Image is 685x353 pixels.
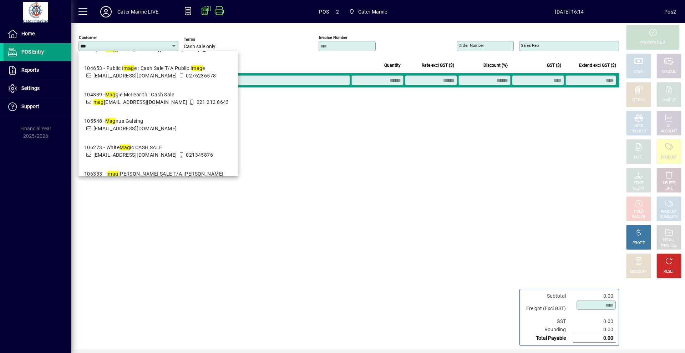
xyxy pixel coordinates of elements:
mat-option: 104653 - Public Image : Cash Sale T/A Public Image [78,59,238,85]
div: PRODUCT [661,209,677,215]
div: 106273 - White ic CASH SALE [84,144,213,151]
em: mag [108,171,118,177]
div: DISCOUNT [630,269,647,274]
div: CHEQUE [662,69,676,75]
mat-label: Sales rep [521,43,539,48]
span: [EMAIL_ADDRESS][DOMAIN_NAME] [93,73,177,79]
a: Support [4,98,71,116]
div: SELECT [633,186,645,191]
span: 0276236578 [186,73,216,79]
span: Terms [184,37,227,42]
span: POS Entry [21,49,44,55]
a: Settings [4,80,71,97]
span: Cater Marine [346,5,390,18]
span: [EMAIL_ADDRESS][DOMAIN_NAME] [93,152,177,158]
div: PROFIT [633,241,645,246]
td: Subtotal [523,292,573,300]
span: GST ($) [547,61,561,69]
span: Extend excl GST ($) [579,61,616,69]
td: 0.00 [573,326,616,334]
mat-option: 106353 - Imagine CASH SALE T/A Andrew Smith [78,165,238,198]
div: PROCESS SALE [640,41,665,46]
td: 0.00 [573,317,616,326]
div: HOLD [634,209,643,215]
span: Cash sale only [184,44,215,50]
mat-label: Order number [458,43,484,48]
td: Rounding [523,326,573,334]
span: Quantity [384,61,401,69]
span: 021 212 8643 [197,99,229,105]
div: 104653 - Public I e : Cash Sale T/A Public I e [84,65,216,72]
mat-label: Customer [79,35,97,40]
td: GST [523,317,573,326]
mat-option: 104839 - Maggie McIlearith : Cash Sale [78,85,238,112]
span: [DATE] 16:14 [475,6,665,17]
div: ACCOUNT [661,129,677,134]
div: SUMMARY [660,215,678,220]
div: CASH [634,69,643,75]
div: PRODUCT [630,129,646,134]
div: GL [667,123,671,129]
div: Cater Marine LIVE [117,6,158,17]
div: 104839 - gie McIlearith : Cash Sale [84,91,229,99]
div: LINE [665,186,673,191]
span: POS [319,6,329,17]
span: Rate excl GST ($) [422,61,454,69]
span: [EMAIL_ADDRESS][DOMAIN_NAME] [93,99,188,105]
td: 0.00 [573,292,616,300]
span: Reports [21,67,39,73]
em: mag [192,65,202,71]
mat-option: 105548 - Magnus Galsing [78,112,238,138]
button: Profile [95,5,117,18]
span: Support [21,104,39,109]
div: RESET [664,269,674,274]
div: CHARGE [662,98,676,103]
span: Discount (%) [483,61,508,69]
em: mag [93,99,104,105]
em: Mag [120,145,130,150]
em: Mag [105,118,116,124]
div: NOTE [634,155,643,160]
div: PRODUCT [661,155,677,160]
span: Cater Marine [358,6,387,17]
mat-label: Invoice number [319,35,347,40]
div: INVOICES [661,243,676,248]
span: Settings [21,85,40,91]
span: 2 [336,6,339,17]
a: Home [4,25,71,43]
div: 106353 - I [PERSON_NAME] SALE T/A [PERSON_NAME] [84,170,233,178]
div: Pos2 [664,6,676,17]
span: [EMAIL_ADDRESS][DOMAIN_NAME] [93,126,177,131]
em: mag [123,65,134,71]
div: INVOICE [632,215,645,220]
div: 105548 - nus Galsing [84,117,177,125]
div: MISC [634,123,643,129]
td: Freight (Excl GST) [523,300,573,317]
em: Mag [105,92,116,97]
span: Home [21,31,35,36]
div: EFTPOS [632,98,645,103]
div: DELETE [663,181,675,186]
a: Reports [4,61,71,79]
td: 0.00 [573,334,616,343]
td: Total Payable [523,334,573,343]
mat-option: 106273 - White Magic CASH SALE [78,138,238,165]
div: PRICE [634,181,644,186]
span: 021345876 [186,152,213,158]
div: RECALL [663,238,675,243]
